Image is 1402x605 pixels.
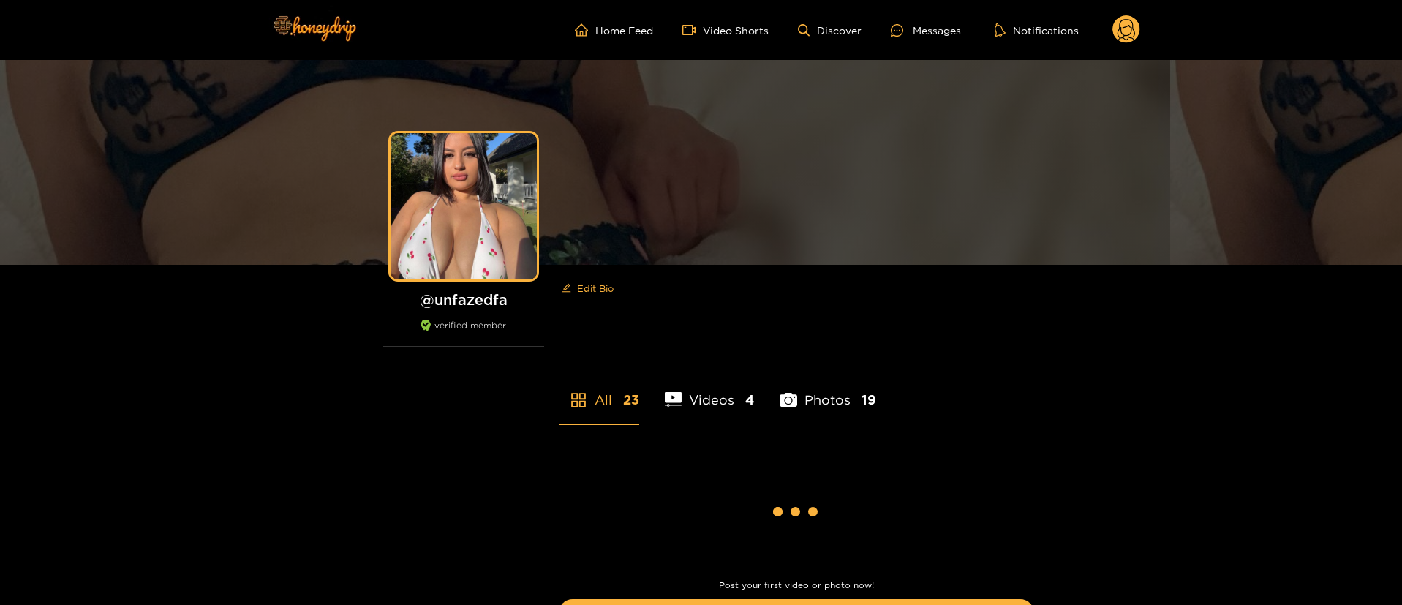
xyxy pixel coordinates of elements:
[577,281,614,296] span: Edit Bio
[383,320,544,347] div: verified member
[383,290,544,309] h1: @ unfazedfa
[745,391,754,409] span: 4
[682,23,769,37] a: Video Shorts
[862,391,876,409] span: 19
[559,358,639,424] li: All
[780,358,876,424] li: Photos
[990,23,1083,37] button: Notifications
[570,391,587,409] span: appstore
[575,23,653,37] a: Home Feed
[575,23,595,37] span: home
[562,283,571,294] span: edit
[559,580,1034,590] p: Post your first video or photo now!
[798,24,862,37] a: Discover
[623,391,639,409] span: 23
[665,358,755,424] li: Videos
[891,22,961,39] div: Messages
[682,23,703,37] span: video-camera
[559,277,617,300] button: editEdit Bio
